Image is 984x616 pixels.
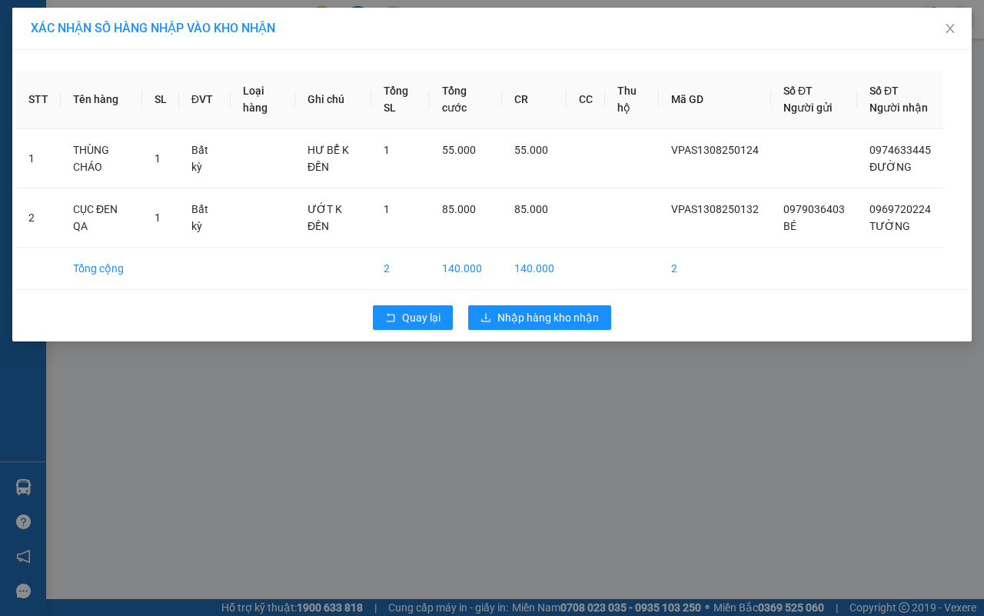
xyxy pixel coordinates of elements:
[783,102,833,114] span: Người gửi
[869,220,910,232] span: TƯỜNG
[514,203,548,215] span: 85.000
[307,144,349,173] span: HƯ BỂ K ĐỀN
[61,188,142,248] td: CỤC ĐEN QA
[783,220,796,232] span: BÉ
[34,112,94,121] span: 15:13:13 [DATE]
[384,203,390,215] span: 1
[869,144,931,156] span: 0974633445
[16,188,61,248] td: 2
[121,8,211,22] strong: ĐỒNG PHƯỚC
[783,85,813,97] span: Số ĐT
[944,22,956,35] span: close
[402,309,440,326] span: Quay lại
[31,21,275,35] span: XÁC NHẬN SỐ HÀNG NHẬP VÀO KHO NHẬN
[442,144,476,156] span: 55.000
[61,70,142,129] th: Tên hàng
[430,70,502,129] th: Tổng cước
[480,312,491,325] span: download
[869,85,899,97] span: Số ĐT
[5,112,94,121] span: In ngày:
[869,161,912,173] span: ĐƯỜNG
[671,203,759,215] span: VPAS1308250132
[142,70,179,129] th: SL
[567,70,605,129] th: CC
[929,8,972,51] button: Close
[384,144,390,156] span: 1
[121,25,207,44] span: Bến xe [GEOGRAPHIC_DATA]
[155,152,161,165] span: 1
[371,248,430,290] td: 2
[307,203,342,232] span: ƯỚT K ĐỀN
[430,248,502,290] td: 140.000
[121,68,188,78] span: Hotline: 19001152
[385,312,396,325] span: rollback
[42,83,188,95] span: -----------------------------------------
[514,144,548,156] span: 55.000
[16,70,61,129] th: STT
[373,305,453,330] button: rollbackQuay lại
[502,248,567,290] td: 140.000
[869,203,931,215] span: 0969720224
[468,305,611,330] button: downloadNhập hàng kho nhận
[783,203,845,215] span: 0979036403
[179,188,231,248] td: Bất kỳ
[659,248,771,290] td: 2
[671,144,759,156] span: VPAS1308250124
[371,70,430,129] th: Tổng SL
[605,70,659,129] th: Thu hộ
[5,9,74,77] img: logo
[61,248,142,290] td: Tổng cộng
[502,70,567,129] th: CR
[155,211,161,224] span: 1
[121,46,211,65] span: 01 Võ Văn Truyện, KP.1, Phường 2
[442,203,476,215] span: 85.000
[16,129,61,188] td: 1
[77,98,161,109] span: VPCT1308250005
[61,129,142,188] td: THÙNG CHÁO
[231,70,295,129] th: Loại hàng
[5,99,161,108] span: [PERSON_NAME]:
[497,309,599,326] span: Nhập hàng kho nhận
[295,70,371,129] th: Ghi chú
[659,70,771,129] th: Mã GD
[179,129,231,188] td: Bất kỳ
[869,102,928,114] span: Người nhận
[179,70,231,129] th: ĐVT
